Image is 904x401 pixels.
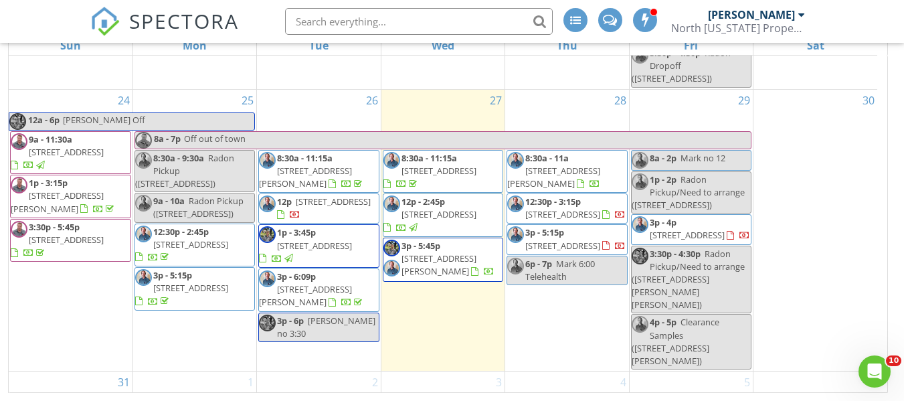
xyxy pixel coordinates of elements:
span: Radon Pickup/Need to arrange ([STREET_ADDRESS][PERSON_NAME][PERSON_NAME]) [632,248,745,311]
span: Off out of town [184,133,246,145]
img: img_0030.jpeg [507,195,524,212]
img: image000000_4.png [135,132,152,149]
span: 6p - 7p [525,258,552,270]
a: Wednesday [429,36,457,55]
span: [STREET_ADDRESS] [153,282,228,294]
span: [STREET_ADDRESS][PERSON_NAME] [401,252,476,277]
a: 12:30p - 2:45p [STREET_ADDRESS] [135,226,228,263]
span: 8:30a - 9:30a [153,152,204,164]
span: 1p - 3:45p [277,226,316,238]
img: tim.jpg [383,240,400,256]
img: image000000_4.png [11,133,27,150]
a: Go to August 31, 2025 [115,372,132,393]
td: Go to August 25, 2025 [132,89,256,372]
a: 3p - 6:09p [STREET_ADDRESS][PERSON_NAME] [258,268,379,312]
img: img_0030.jpeg [632,216,648,233]
a: 12p [STREET_ADDRESS] [258,193,379,224]
img: img_0030.jpeg [632,47,648,64]
a: Tuesday [306,36,331,55]
img: tim.jpg [632,248,648,264]
a: 9a - 11:30a [STREET_ADDRESS] [11,133,104,171]
img: img_0030.jpeg [259,152,276,169]
td: Go to August 26, 2025 [257,89,381,372]
span: Mark 6:00 Telehealth [525,258,595,283]
td: Go to August 24, 2025 [9,89,132,372]
span: 3p - 6:09p [277,270,316,283]
a: Go to August 28, 2025 [612,90,629,111]
td: Go to August 30, 2025 [753,89,877,372]
span: Radon Pickup/Need to arrange ([STREET_ADDRESS]) [632,173,745,211]
span: SPECTORA [129,7,239,35]
span: [STREET_ADDRESS] [401,165,476,177]
img: image000000_4.png [11,177,27,193]
img: image000000_4.png [11,221,27,238]
a: Thursday [554,36,580,55]
span: [STREET_ADDRESS] [401,208,476,220]
span: 12:30p - 2:45p [153,226,209,238]
span: 10 [886,355,901,366]
img: img_0030.jpeg [632,152,648,169]
a: 8:30a - 11:15a [STREET_ADDRESS][PERSON_NAME] [259,152,365,189]
img: img_0030.jpeg [383,152,400,169]
span: [STREET_ADDRESS] [525,240,600,252]
span: 9a - 11:30a [29,133,72,145]
a: Go to September 1, 2025 [245,372,256,393]
a: Go to August 25, 2025 [239,90,256,111]
a: 3p - 5:45p [STREET_ADDRESS][PERSON_NAME] [383,238,503,282]
span: [STREET_ADDRESS] [153,238,228,250]
a: Go to August 30, 2025 [860,90,877,111]
span: 8:30a - 11a [525,152,569,164]
div: [PERSON_NAME] [708,8,795,21]
span: 3p - 5:15p [153,269,192,281]
span: 12p - 2:45p [401,195,445,208]
a: 1p - 3:45p [STREET_ADDRESS] [259,226,352,264]
img: img_0030.jpeg [135,195,152,212]
span: 3p - 5:45p [401,240,440,252]
span: Radon Dropoff ([STREET_ADDRESS]) [632,47,731,84]
span: 12p [277,195,292,208]
span: 8:30a - 11:15a [401,152,457,164]
a: Saturday [804,36,827,55]
span: 3:30p - 5:45p [29,221,80,233]
a: 3:30p - 5:45p [STREET_ADDRESS] [11,221,104,258]
a: 8:30a - 11a [STREET_ADDRESS][PERSON_NAME] [507,152,600,189]
span: Mark no 12 [681,152,725,164]
a: 3p - 5:15p [STREET_ADDRESS] [525,226,626,251]
span: [STREET_ADDRESS] [277,240,352,252]
a: Go to August 29, 2025 [735,90,753,111]
span: 4p - 5p [650,316,676,328]
span: 12a - 6p [27,113,60,130]
input: Search everything... [285,8,553,35]
td: Go to August 28, 2025 [505,89,629,372]
span: 3p - 4p [650,216,676,228]
span: 8a - 2p [650,152,676,164]
a: 3p - 5:45p [STREET_ADDRESS][PERSON_NAME] [401,240,494,277]
span: 1p - 2p [650,173,676,185]
img: img_0030.jpeg [135,226,152,242]
a: Go to August 27, 2025 [487,90,505,111]
a: 12:30p - 3:15p [STREET_ADDRESS] [507,193,627,224]
a: 1p - 3:15p [STREET_ADDRESS][PERSON_NAME] [11,177,116,214]
span: [PERSON_NAME] Off [63,114,145,126]
span: 8:30a - 11:15a [277,152,333,164]
a: 12:30p - 3:15p [STREET_ADDRESS] [525,195,626,220]
a: 3p - 5:15p [STREET_ADDRESS] [134,267,255,311]
a: 1p - 3:15p [STREET_ADDRESS][PERSON_NAME] [10,175,131,218]
a: 12p [STREET_ADDRESS] [277,195,371,220]
a: 8:30a - 11a [STREET_ADDRESS][PERSON_NAME] [507,150,627,193]
span: [PERSON_NAME] no 3:30 [277,315,375,339]
td: Go to August 29, 2025 [629,89,753,372]
a: Go to August 26, 2025 [363,90,381,111]
img: img_0030.jpeg [632,173,648,190]
a: 12:30p - 2:45p [STREET_ADDRESS] [134,224,255,267]
span: [STREET_ADDRESS][PERSON_NAME] [259,165,352,189]
td: Go to August 27, 2025 [381,89,505,372]
img: tim.jpg [259,226,276,243]
a: 8:30a - 11:15a [STREET_ADDRESS] [383,150,503,193]
a: Go to September 5, 2025 [741,372,753,393]
div: North Ohio Property Inspection [671,21,805,35]
a: 3p - 5:15p [STREET_ADDRESS] [507,224,627,254]
span: [STREET_ADDRESS] [525,208,600,220]
img: img_0030.jpeg [507,152,524,169]
img: img_0030.jpeg [383,195,400,212]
